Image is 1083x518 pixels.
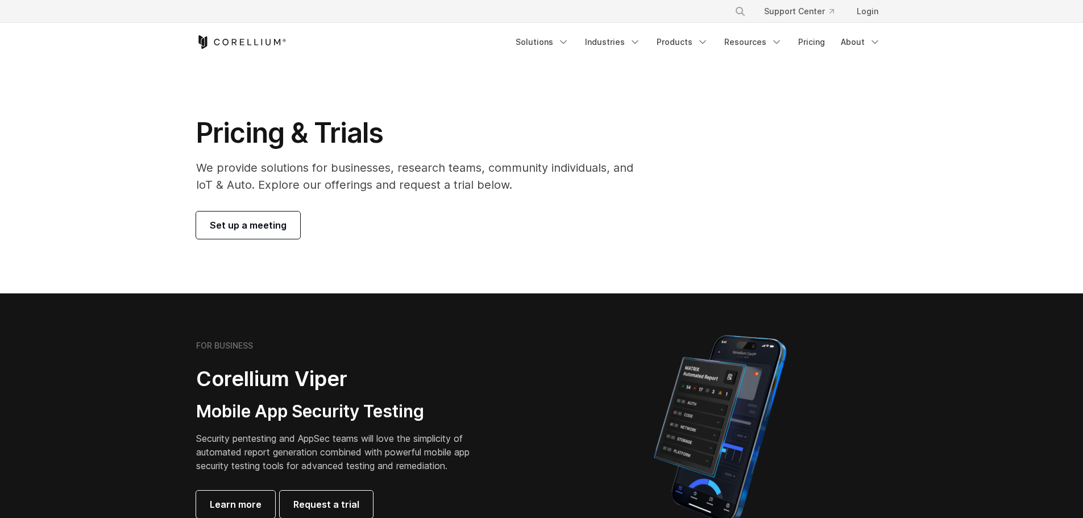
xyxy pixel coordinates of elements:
a: Request a trial [280,491,373,518]
p: We provide solutions for businesses, research teams, community individuals, and IoT & Auto. Explo... [196,159,649,193]
a: Learn more [196,491,275,518]
span: Set up a meeting [210,218,287,232]
div: Navigation Menu [721,1,887,22]
a: Industries [578,32,648,52]
h3: Mobile App Security Testing [196,401,487,422]
a: Support Center [755,1,843,22]
a: About [834,32,887,52]
p: Security pentesting and AppSec teams will love the simplicity of automated report generation comb... [196,432,487,473]
span: Learn more [210,498,262,511]
a: Pricing [791,32,832,52]
a: Corellium Home [196,35,287,49]
a: Set up a meeting [196,212,300,239]
button: Search [730,1,750,22]
span: Request a trial [293,498,359,511]
a: Products [650,32,715,52]
h2: Corellium Viper [196,366,487,392]
h6: FOR BUSINESS [196,341,253,351]
a: Login [848,1,887,22]
div: Navigation Menu [509,32,887,52]
a: Resources [717,32,789,52]
a: Solutions [509,32,576,52]
h1: Pricing & Trials [196,116,649,150]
